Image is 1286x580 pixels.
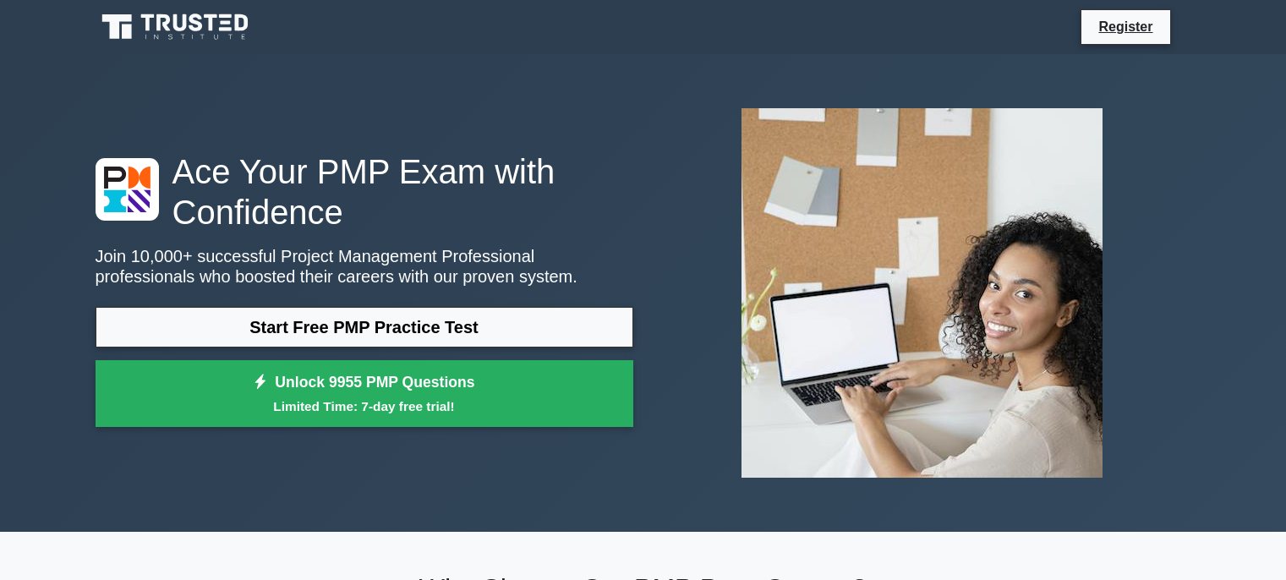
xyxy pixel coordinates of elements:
[96,246,633,287] p: Join 10,000+ successful Project Management Professional professionals who boosted their careers w...
[117,397,612,416] small: Limited Time: 7-day free trial!
[96,307,633,347] a: Start Free PMP Practice Test
[1088,16,1163,37] a: Register
[96,151,633,233] h1: Ace Your PMP Exam with Confidence
[96,360,633,428] a: Unlock 9955 PMP QuestionsLimited Time: 7-day free trial!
